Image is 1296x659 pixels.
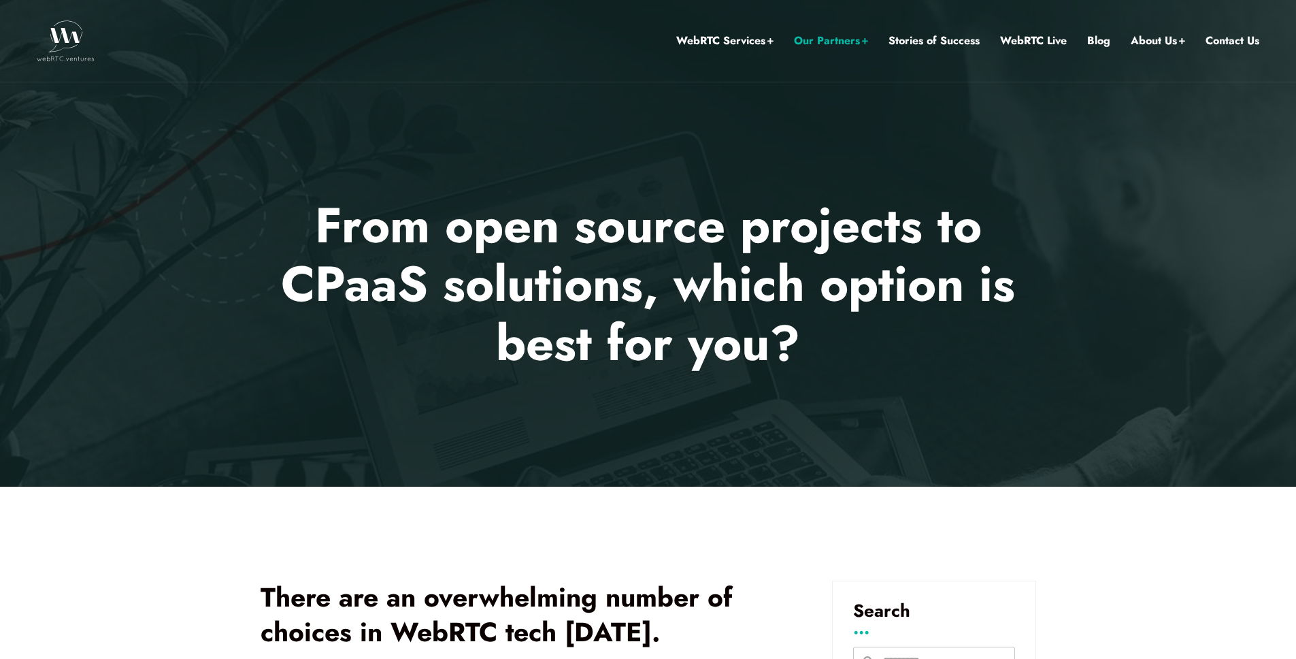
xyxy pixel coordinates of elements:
a: WebRTC Live [1000,32,1067,50]
a: WebRTC Services [676,32,774,50]
h3: ... [853,623,1015,633]
a: Stories of Success [888,32,980,50]
a: About Us [1131,32,1185,50]
img: WebRTC.ventures [37,20,95,61]
h1: There are an overwhelming number of choices in WebRTC tech [DATE]. [261,581,791,649]
h3: Search [853,602,1015,620]
a: Our Partners [794,32,868,50]
a: Contact Us [1206,32,1259,50]
p: From open source projects to CPaaS solutions, which option is best for you? [250,196,1046,372]
a: Blog [1087,32,1110,50]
